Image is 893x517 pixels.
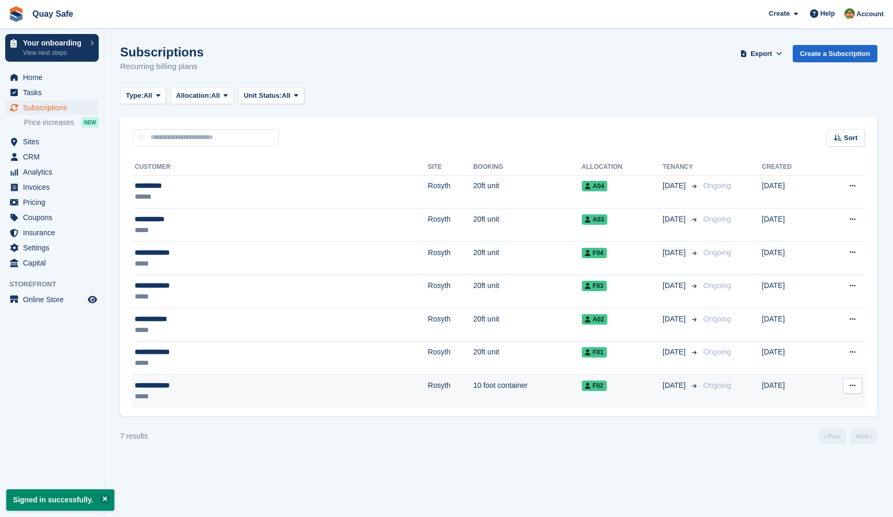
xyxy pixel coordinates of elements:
span: Export [750,49,772,59]
th: Tenancy [663,159,699,176]
span: All [144,90,152,101]
button: Export [738,45,784,62]
div: 7 results [120,431,148,442]
td: Rosyth [428,175,473,209]
span: [DATE] [663,180,688,191]
td: 20ft unit [473,175,582,209]
td: 20ft unit [473,341,582,375]
span: CRM [23,150,86,164]
td: [DATE] [762,308,821,342]
p: Your onboarding [23,39,85,47]
a: menu [5,225,99,240]
td: Rosyth [428,275,473,308]
span: [DATE] [663,380,688,391]
span: F01 [582,347,607,358]
th: Site [428,159,473,176]
p: Recurring billing plans [120,61,204,73]
span: All [282,90,291,101]
span: F03 [582,281,607,291]
a: Your onboarding View next steps [5,34,99,62]
span: Ongoing [703,248,731,257]
span: Tasks [23,85,86,100]
span: Sort [844,133,857,143]
td: 20ft unit [473,242,582,275]
span: Ongoing [703,281,731,290]
span: Capital [23,256,86,270]
th: Customer [133,159,428,176]
button: Unit Status: All [238,87,304,105]
td: 10 foot container [473,375,582,408]
div: NEW [81,117,99,128]
a: menu [5,85,99,100]
span: Ongoing [703,181,731,190]
a: menu [5,256,99,270]
span: [DATE] [663,347,688,358]
a: menu [5,180,99,194]
th: Booking [473,159,582,176]
span: Ongoing [703,348,731,356]
span: Insurance [23,225,86,240]
span: [DATE] [663,214,688,225]
span: Unit Status: [244,90,282,101]
td: [DATE] [762,242,821,275]
td: 20ft unit [473,308,582,342]
th: Allocation [582,159,663,176]
span: A03 [582,214,607,225]
span: Home [23,70,86,85]
p: Signed in successfully. [6,489,114,511]
span: Sites [23,134,86,149]
span: Type: [126,90,144,101]
h1: Subscriptions [120,45,204,59]
a: menu [5,292,99,307]
span: Ongoing [703,315,731,323]
td: Rosyth [428,308,473,342]
td: [DATE] [762,341,821,375]
td: [DATE] [762,275,821,308]
img: Fiona Connor [844,8,855,19]
button: Type: All [120,87,166,105]
a: menu [5,100,99,115]
nav: Page [817,429,879,444]
span: Invoices [23,180,86,194]
th: Created [762,159,821,176]
span: Account [856,9,884,19]
td: 20ft unit [473,209,582,242]
a: menu [5,165,99,179]
span: Ongoing [703,215,731,223]
span: Pricing [23,195,86,210]
a: Next [850,429,877,444]
a: menu [5,70,99,85]
p: View next steps [23,48,85,58]
td: Rosyth [428,209,473,242]
td: [DATE] [762,375,821,408]
a: Create a Subscription [793,45,877,62]
span: Price increases [24,118,74,128]
span: Online Store [23,292,86,307]
td: [DATE] [762,175,821,209]
a: Price increases NEW [24,117,99,128]
a: menu [5,195,99,210]
span: Storefront [9,279,104,290]
span: Coupons [23,210,86,225]
span: F04 [582,248,607,258]
span: Subscriptions [23,100,86,115]
span: [DATE] [663,280,688,291]
a: menu [5,150,99,164]
td: Rosyth [428,242,473,275]
a: menu [5,210,99,225]
a: Quay Safe [28,5,77,22]
span: Create [769,8,790,19]
span: Ongoing [703,381,731,389]
td: Rosyth [428,341,473,375]
span: F02 [582,381,607,391]
span: Settings [23,240,86,255]
span: Allocation: [176,90,211,101]
td: Rosyth [428,375,473,408]
img: stora-icon-8386f47178a22dfd0bd8f6a31ec36ba5ce8667c1dd55bd0f319d3a0aa187defe.svg [8,6,24,22]
a: Previous [819,429,846,444]
span: Analytics [23,165,86,179]
a: Preview store [86,293,99,306]
a: menu [5,134,99,149]
td: [DATE] [762,209,821,242]
td: 20ft unit [473,275,582,308]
